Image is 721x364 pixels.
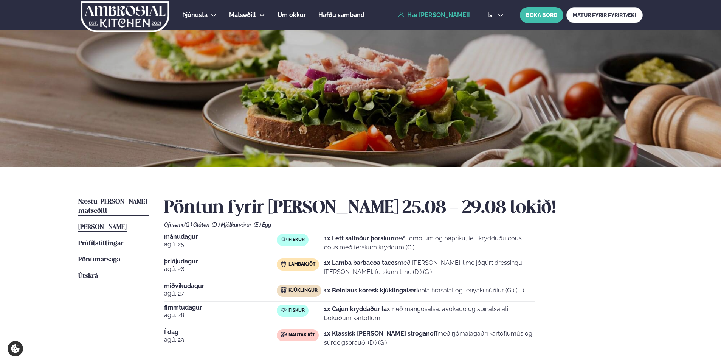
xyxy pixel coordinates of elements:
strong: 1x Cajun kryddaður lax [324,305,390,313]
a: Næstu [PERSON_NAME] matseðill [78,198,149,216]
span: Í dag [164,329,277,335]
span: Lambakjöt [288,261,315,268]
img: logo [80,1,170,32]
a: Matseðill [229,11,256,20]
strong: 1x Beinlaus kóresk kjúklingalæri [324,287,418,294]
a: Þjónusta [182,11,208,20]
p: með mangósalsa, avókadó og spínatsalati, bökuðum kartöflum [324,305,535,323]
p: með [PERSON_NAME]-lime jógúrt dressingu, [PERSON_NAME], ferskum lime (D ) (G ) [324,258,535,277]
p: með rjómalagaðri kartöflumús og súrdeigsbrauði (D ) (G ) [324,329,535,347]
span: miðvikudagur [164,283,277,289]
p: með tómötum og papriku, létt krydduðu cous cous með ferskum kryddum (G ) [324,234,535,252]
a: Útskrá [78,272,98,281]
span: Matseðill [229,11,256,19]
img: beef.svg [281,331,287,338]
strong: 1x Klassísk [PERSON_NAME] stroganoff [324,330,437,337]
span: Þjónusta [182,11,208,19]
span: Fiskur [288,308,305,314]
a: Um okkur [278,11,306,20]
span: (D ) Mjólkurvörur , [212,222,254,228]
span: ágú. 29 [164,335,277,344]
span: Næstu [PERSON_NAME] matseðill [78,199,147,214]
span: Um okkur [278,11,306,19]
span: Útskrá [78,273,98,279]
span: mánudagur [164,234,277,240]
span: Kjúklingur [288,288,318,294]
a: MATUR FYRIR FYRIRTÆKI [566,7,643,23]
button: BÓKA BORÐ [520,7,563,23]
a: [PERSON_NAME] [78,223,127,232]
span: ágú. 26 [164,264,277,274]
span: Prófílstillingar [78,240,123,247]
img: fish.svg [281,236,287,242]
span: Nautakjöt [288,332,315,338]
span: ágú. 27 [164,289,277,298]
img: chicken.svg [281,287,287,293]
a: Hafðu samband [318,11,364,20]
span: Hafðu samband [318,11,364,19]
div: Ofnæmi: [164,222,643,228]
span: fimmtudagur [164,305,277,311]
strong: 1x Létt saltaður þorskur [324,235,393,242]
img: Lamb.svg [281,261,287,267]
h2: Pöntun fyrir [PERSON_NAME] 25.08 - 29.08 lokið! [164,198,643,219]
a: Prófílstillingar [78,239,123,248]
img: fish.svg [281,307,287,313]
span: þriðjudagur [164,258,277,264]
span: (G ) Glúten , [184,222,212,228]
p: epla hrásalat og teriyaki núðlur (G ) (E ) [324,286,524,295]
span: is [487,12,495,18]
span: (E ) Egg [254,222,271,228]
a: Hæ [PERSON_NAME]! [398,12,470,19]
span: Fiskur [288,237,305,243]
button: is [481,12,510,18]
a: Pöntunarsaga [78,255,120,264]
strong: 1x Lamba barbacoa tacos [324,259,398,266]
span: Pöntunarsaga [78,257,120,263]
span: ágú. 25 [164,240,277,249]
a: Cookie settings [8,341,23,356]
span: [PERSON_NAME] [78,224,127,230]
span: ágú. 28 [164,311,277,320]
